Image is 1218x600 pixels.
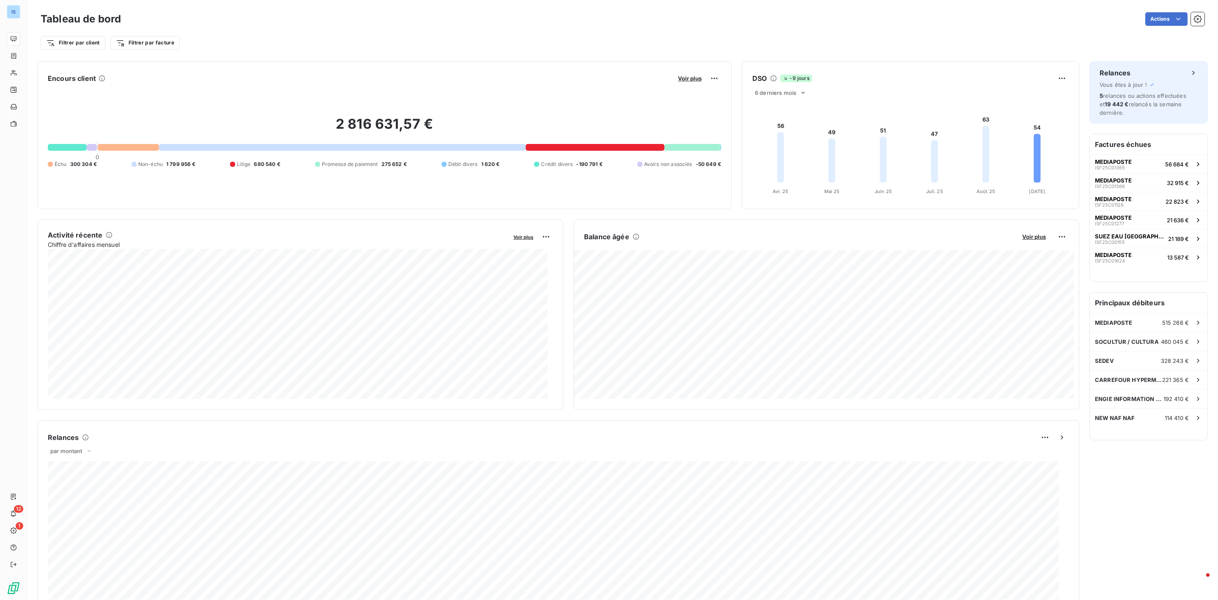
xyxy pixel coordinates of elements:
[926,188,943,194] tspan: Juil. 25
[511,233,536,241] button: Voir plus
[1090,248,1207,266] button: MEDIAPOSTEISF25C0162413 587 €
[1161,338,1189,345] span: 460 045 €
[1095,258,1125,263] span: ISF25C01624
[166,160,196,168] span: 1 799 956 €
[675,75,704,82] button: Voir plus
[1029,188,1045,194] tspan: [DATE]
[644,160,692,168] span: Avoirs non associés
[1100,92,1186,116] span: relances ou actions effectuées et relancés la semaine dernière.
[254,160,280,168] span: 680 540 €
[513,234,533,240] span: Voir plus
[1145,12,1188,26] button: Actions
[1090,134,1207,155] h6: Factures échues
[1090,192,1207,210] button: MEDIAPOSTEISF25C0112822 823 €
[41,36,105,50] button: Filtrer par client
[1022,233,1046,240] span: Voir plus
[1100,68,1130,78] h6: Relances
[1105,101,1128,108] span: 19 442 €
[50,448,82,454] span: par montant
[16,522,23,530] span: 1
[1095,165,1125,170] span: ISF25C01365
[1167,254,1189,261] span: 13 587 €
[1095,184,1125,189] span: ISF25C01366
[1095,177,1132,184] span: MEDIAPOSTE
[381,160,407,168] span: 275 652 €
[1095,376,1162,383] span: CARREFOUR HYPERMARCHES
[237,160,250,168] span: Litige
[1163,395,1189,402] span: 192 410 €
[773,188,788,194] tspan: Avr. 25
[48,116,721,141] h2: 2 816 631,57 €
[1090,293,1207,313] h6: Principaux débiteurs
[1100,81,1147,88] span: Vous êtes à jour !
[96,154,99,160] span: 0
[48,432,79,442] h6: Relances
[875,188,892,194] tspan: Juin 25
[48,230,102,240] h6: Activité récente
[1168,235,1189,242] span: 21 189 €
[1095,158,1132,165] span: MEDIAPOSTE
[1162,376,1189,383] span: 221 365 €
[1095,357,1114,364] span: SEDEV
[1166,198,1189,205] span: 22 823 €
[1090,210,1207,229] button: MEDIAPOSTEISF25C0127721 636 €
[752,73,767,83] h6: DSO
[696,160,721,168] span: -50 649 €
[1095,214,1132,221] span: MEDIAPOSTE
[1095,196,1132,202] span: MEDIAPOSTE
[541,160,573,168] span: Crédit divers
[48,73,96,83] h6: Encours client
[70,160,97,168] span: 300 304 €
[55,160,67,168] span: Échu
[1165,415,1189,421] span: 114 410 €
[755,89,796,96] span: 6 derniers mois
[1090,173,1207,192] button: MEDIAPOSTEISF25C0136632 915 €
[977,188,995,194] tspan: Août 25
[1095,202,1124,207] span: ISF25C01128
[1095,252,1132,258] span: MEDIAPOSTE
[1165,161,1189,168] span: 56 684 €
[110,36,180,50] button: Filtrer par facture
[41,11,121,27] h3: Tableau de bord
[1161,357,1189,364] span: 328 243 €
[1167,180,1189,186] span: 32 915 €
[1095,240,1125,245] span: ISF25C00155
[1100,92,1103,99] span: 5
[576,160,603,168] span: -190 791 €
[824,188,840,194] tspan: Mai 25
[48,240,507,249] span: Chiffre d'affaires mensuel
[448,160,478,168] span: Débit divers
[7,5,20,19] div: IS
[322,160,378,168] span: Promesse de paiement
[1095,221,1124,226] span: ISF25C01277
[678,75,702,82] span: Voir plus
[1090,155,1207,173] button: MEDIAPOSTEISF25C0136556 684 €
[1020,233,1048,241] button: Voir plus
[1095,319,1133,326] span: MEDIAPOSTE
[7,581,20,595] img: Logo LeanPay
[1095,415,1135,421] span: NEW NAF NAF
[14,505,23,513] span: 12
[1095,338,1159,345] span: SOCULTUR / CULTURA
[1090,229,1207,248] button: SUEZ EAU [GEOGRAPHIC_DATA]ISF25C0015521 189 €
[584,232,629,242] h6: Balance âgée
[138,160,163,168] span: Non-échu
[1095,395,1163,402] span: ENGIE INFORMATION ET TECHNOLOGIES (DGP)
[780,75,812,82] span: -9 jours
[481,160,500,168] span: 1 620 €
[1095,233,1165,240] span: SUEZ EAU [GEOGRAPHIC_DATA]
[1167,217,1189,224] span: 21 636 €
[1162,319,1189,326] span: 515 266 €
[1189,571,1210,592] iframe: Intercom live chat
